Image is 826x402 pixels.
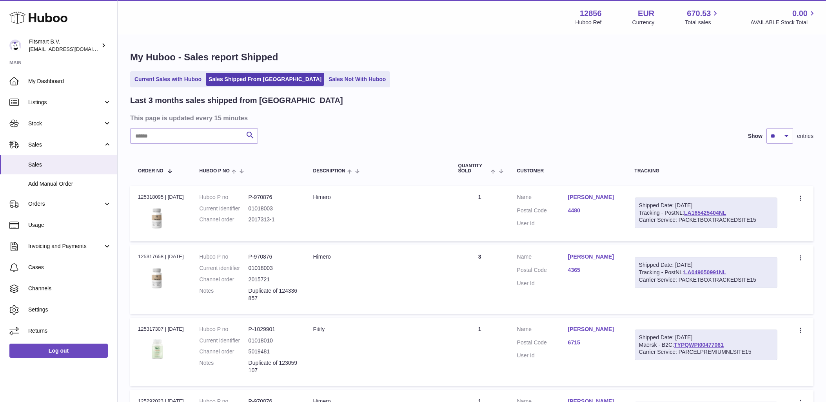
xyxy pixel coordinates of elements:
div: Carrier Service: PACKETBOXTRACKEDSITE15 [639,276,773,284]
span: 670.53 [687,8,711,19]
div: Fitsmart B.V. [29,38,100,53]
h1: My Huboo - Sales report Shipped [130,51,813,63]
p: Duplicate of 124336857 [249,287,298,302]
dt: Huboo P no [200,253,249,261]
dt: User Id [517,280,568,287]
dd: 2015721 [249,276,298,283]
a: 0.00 AVAILABLE Stock Total [750,8,817,26]
div: Carrier Service: PACKETBOXTRACKEDSITE15 [639,216,773,224]
dt: User Id [517,220,568,227]
div: Maersk - B2C: [635,330,778,360]
a: [PERSON_NAME] [568,253,619,261]
a: LA049050991NL [684,269,726,275]
td: 1 [450,186,509,242]
label: Show [748,132,762,140]
div: Carrier Service: PARCELPREMIUMNLSITE15 [639,348,773,356]
a: Sales Not With Huboo [326,73,388,86]
dd: 01018003 [249,264,298,272]
div: 125317307 | [DATE] [138,326,184,333]
dt: Notes [200,287,249,302]
a: 4480 [568,207,619,214]
dd: 5019481 [249,348,298,355]
a: [PERSON_NAME] [568,194,619,201]
span: Description [313,168,345,174]
p: Duplicate of 123059107 [249,359,298,374]
div: Customer [517,168,619,174]
div: Shipped Date: [DATE] [639,202,773,209]
dt: Current identifier [200,337,249,344]
dt: Huboo P no [200,194,249,201]
h3: This page is updated every 15 minutes [130,114,811,122]
strong: 12856 [580,8,602,19]
span: Listings [28,99,103,106]
div: Currency [632,19,655,26]
a: [PERSON_NAME] [568,326,619,333]
dt: Name [517,326,568,335]
span: Add Manual Order [28,180,111,188]
span: Invoicing and Payments [28,243,103,250]
dt: Channel order [200,348,249,355]
span: AVAILABLE Stock Total [750,19,817,26]
dd: P-970876 [249,253,298,261]
span: Order No [138,168,163,174]
div: 125318095 | [DATE] [138,194,184,201]
dd: P-970876 [249,194,298,201]
a: Log out [9,344,108,358]
dt: Current identifier [200,205,249,212]
span: [EMAIL_ADDRESS][DOMAIN_NAME] [29,46,115,52]
img: 128561711358723.png [138,263,177,292]
dt: Channel order [200,276,249,283]
dt: Postal Code [517,339,568,348]
img: internalAdmin-12856@internal.huboo.com [9,40,21,51]
div: Himero [313,194,443,201]
dt: Notes [200,359,249,374]
div: Himero [313,253,443,261]
span: Huboo P no [200,168,230,174]
img: 128561711358723.png [138,203,177,232]
a: Current Sales with Huboo [132,73,204,86]
dt: Name [517,194,568,203]
span: Total sales [685,19,720,26]
dt: User Id [517,352,568,359]
a: Sales Shipped From [GEOGRAPHIC_DATA] [206,73,324,86]
strong: EUR [638,8,654,19]
td: 3 [450,245,509,313]
div: Fitify [313,326,443,333]
dd: 2017313-1 [249,216,298,223]
dd: P-1029901 [249,326,298,333]
span: My Dashboard [28,78,111,85]
a: TYPQWPI00477061 [674,342,724,348]
dt: Current identifier [200,264,249,272]
span: Cases [28,264,111,271]
span: Channels [28,285,111,292]
div: 125317658 | [DATE] [138,253,184,260]
div: Tracking - PostNL: [635,257,778,288]
dt: Postal Code [517,266,568,276]
div: Shipped Date: [DATE] [639,261,773,269]
span: Sales [28,161,111,168]
a: 670.53 Total sales [685,8,720,26]
span: Stock [28,120,103,127]
a: 4365 [568,266,619,274]
h2: Last 3 months sales shipped from [GEOGRAPHIC_DATA] [130,95,343,106]
dt: Huboo P no [200,326,249,333]
dt: Channel order [200,216,249,223]
td: 1 [450,318,509,386]
img: 128561739542540.png [138,335,177,363]
dt: Name [517,253,568,263]
div: Huboo Ref [575,19,602,26]
span: Quantity Sold [458,163,489,174]
span: Usage [28,221,111,229]
a: 6715 [568,339,619,346]
span: Settings [28,306,111,313]
a: LA165425404NL [684,210,726,216]
div: Tracking [635,168,778,174]
span: 0.00 [792,8,808,19]
dd: 01018003 [249,205,298,212]
span: Sales [28,141,103,148]
div: Shipped Date: [DATE] [639,334,773,341]
span: entries [797,132,813,140]
span: Orders [28,200,103,208]
dt: Postal Code [517,207,568,216]
dd: 01018010 [249,337,298,344]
